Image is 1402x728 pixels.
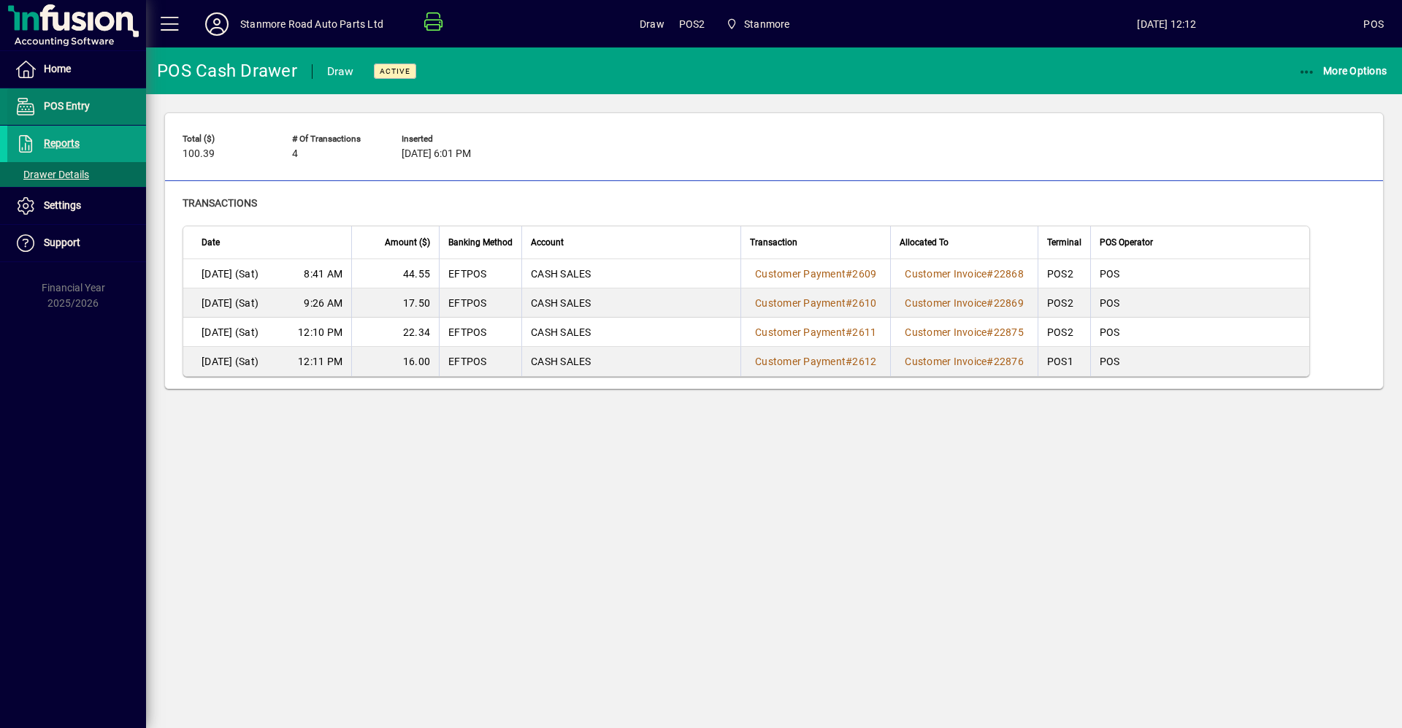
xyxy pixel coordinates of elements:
td: 16.00 [351,347,439,376]
a: Customer Payment#2612 [750,353,881,369]
a: Customer Payment#2609 [750,266,881,282]
td: EFTPOS [439,259,521,288]
span: 2611 [852,326,876,338]
div: Stanmore Road Auto Parts Ltd [240,12,383,36]
td: POS1 [1038,347,1090,376]
span: [DATE] (Sat) [202,296,258,310]
a: Settings [7,188,146,224]
span: Customer Invoice [905,268,987,280]
span: POS2 [679,12,705,36]
span: # [846,268,852,280]
span: Draw [640,12,664,36]
span: [DATE] 12:12 [970,12,1363,36]
span: # [846,356,852,367]
td: EFTPOS [439,288,521,318]
td: CASH SALES [521,288,740,318]
td: CASH SALES [521,259,740,288]
td: POS [1090,259,1309,288]
span: Inserted [402,134,489,144]
span: 9:26 AM [304,296,342,310]
span: Date [202,234,220,250]
span: 100.39 [183,148,215,160]
span: 4 [292,148,298,160]
a: Customer Payment#2611 [750,324,881,340]
span: # [846,326,852,338]
span: Reports [44,137,80,149]
span: Customer Payment [755,356,846,367]
span: 22875 [994,326,1024,338]
span: Amount ($) [385,234,430,250]
a: Customer Invoice#22875 [900,324,1029,340]
span: Banking Method [448,234,513,250]
span: Customer Payment [755,268,846,280]
span: Active [380,66,410,76]
td: POS [1090,347,1309,376]
span: Customer Payment [755,297,846,309]
div: POS Cash Drawer [157,59,297,83]
td: 17.50 [351,288,439,318]
span: 2609 [852,268,876,280]
td: POS [1090,318,1309,347]
span: Customer Payment [755,326,846,338]
td: EFTPOS [439,347,521,376]
span: Allocated To [900,234,949,250]
span: # [987,326,993,338]
span: Terminal [1047,234,1081,250]
span: [DATE] (Sat) [202,325,258,340]
span: [DATE] 6:01 PM [402,148,471,160]
span: Total ($) [183,134,270,144]
div: POS [1363,12,1384,36]
a: Support [7,225,146,261]
span: Account [531,234,564,250]
span: 2612 [852,356,876,367]
button: Profile [194,11,240,37]
span: 22876 [994,356,1024,367]
a: Customer Invoice#22869 [900,295,1029,311]
td: POS2 [1038,288,1090,318]
span: Customer Invoice [905,356,987,367]
span: Transactions [183,197,257,209]
span: Customer Invoice [905,326,987,338]
span: # [846,297,852,309]
a: Customer Invoice#22876 [900,353,1029,369]
a: Customer Payment#2610 [750,295,881,311]
span: Home [44,63,71,74]
span: Stanmore [744,12,789,36]
a: Customer Invoice#22868 [900,266,1029,282]
span: POS Operator [1100,234,1153,250]
td: CASH SALES [521,347,740,376]
span: More Options [1298,65,1387,77]
span: Transaction [750,234,797,250]
span: Support [44,237,80,248]
a: Drawer Details [7,162,146,187]
td: EFTPOS [439,318,521,347]
td: POS [1090,288,1309,318]
span: 12:11 PM [298,354,342,369]
span: # of Transactions [292,134,380,144]
td: 22.34 [351,318,439,347]
a: Home [7,51,146,88]
span: 22869 [994,297,1024,309]
span: Stanmore [720,11,796,37]
span: 22868 [994,268,1024,280]
a: POS Entry [7,88,146,125]
td: POS2 [1038,259,1090,288]
span: Drawer Details [15,169,89,180]
span: Customer Invoice [905,297,987,309]
button: More Options [1295,58,1391,84]
span: [DATE] (Sat) [202,354,258,369]
span: 12:10 PM [298,325,342,340]
td: POS2 [1038,318,1090,347]
span: 2610 [852,297,876,309]
span: 8:41 AM [304,267,342,281]
span: [DATE] (Sat) [202,267,258,281]
span: # [987,268,993,280]
span: # [987,297,993,309]
div: Draw [327,60,353,83]
td: 44.55 [351,259,439,288]
span: POS Entry [44,100,90,112]
span: Settings [44,199,81,211]
span: # [987,356,993,367]
td: CASH SALES [521,318,740,347]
